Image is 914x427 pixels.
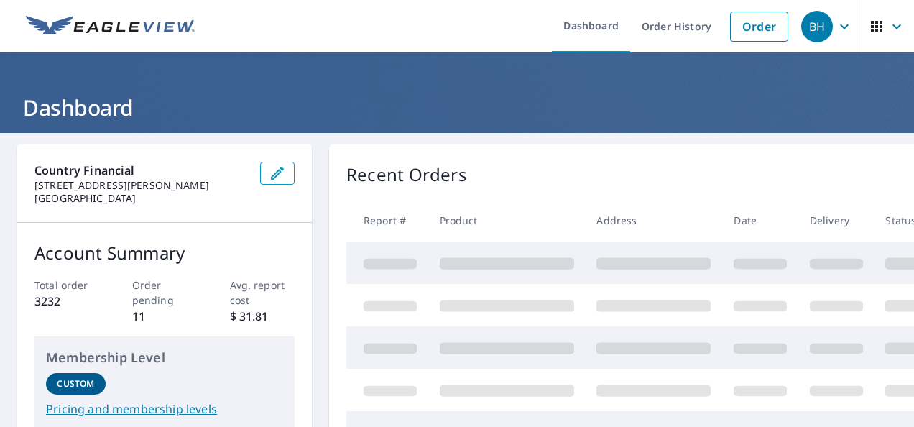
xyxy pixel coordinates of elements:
[428,199,586,242] th: Product
[585,199,722,242] th: Address
[730,12,788,42] a: Order
[26,16,195,37] img: EV Logo
[57,377,94,390] p: Custom
[46,400,283,418] a: Pricing and membership levels
[346,162,467,188] p: Recent Orders
[801,11,833,42] div: BH
[346,199,428,242] th: Report #
[34,293,100,310] p: 3232
[722,199,798,242] th: Date
[34,192,249,205] p: [GEOGRAPHIC_DATA]
[132,277,198,308] p: Order pending
[132,308,198,325] p: 11
[34,179,249,192] p: [STREET_ADDRESS][PERSON_NAME]
[34,162,249,179] p: Country Financial
[34,240,295,266] p: Account Summary
[17,93,897,122] h1: Dashboard
[798,199,874,242] th: Delivery
[230,277,295,308] p: Avg. report cost
[46,348,283,367] p: Membership Level
[34,277,100,293] p: Total order
[230,308,295,325] p: $ 31.81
